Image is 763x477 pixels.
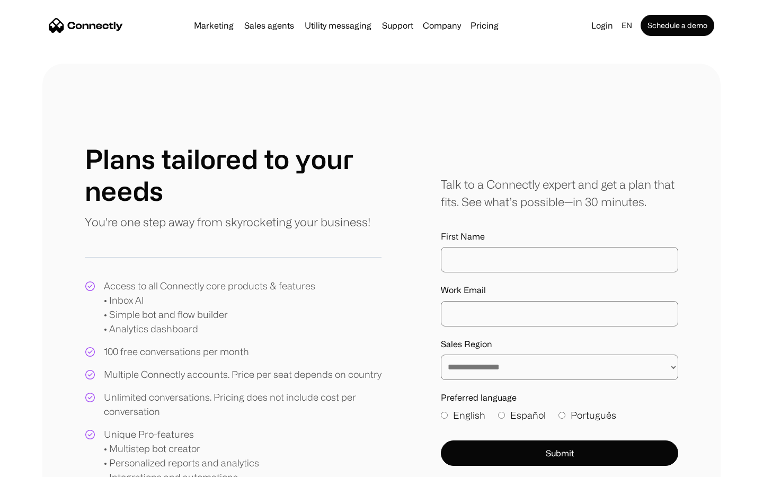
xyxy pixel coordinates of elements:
label: Preferred language [441,393,678,403]
div: Unlimited conversations. Pricing does not include cost per conversation [104,390,381,419]
div: en [622,18,632,33]
div: Company [420,18,464,33]
a: Schedule a demo [641,15,714,36]
label: English [441,408,485,422]
h1: Plans tailored to your needs [85,143,381,207]
label: Work Email [441,285,678,295]
a: Support [378,21,418,30]
div: en [617,18,638,33]
label: Português [558,408,616,422]
label: Sales Region [441,339,678,349]
label: Español [498,408,546,422]
label: First Name [441,232,678,242]
a: home [49,17,123,33]
div: Access to all Connectly core products & features • Inbox AI • Simple bot and flow builder • Analy... [104,279,315,336]
a: Login [587,18,617,33]
a: Pricing [466,21,503,30]
input: Español [498,412,505,419]
input: Português [558,412,565,419]
a: Marketing [190,21,238,30]
div: Company [423,18,461,33]
ul: Language list [21,458,64,473]
input: English [441,412,448,419]
a: Sales agents [240,21,298,30]
button: Submit [441,440,678,466]
p: You're one step away from skyrocketing your business! [85,213,370,231]
div: Talk to a Connectly expert and get a plan that fits. See what’s possible—in 30 minutes. [441,175,678,210]
a: Utility messaging [300,21,376,30]
aside: Language selected: English [11,457,64,473]
div: Multiple Connectly accounts. Price per seat depends on country [104,367,381,382]
div: 100 free conversations per month [104,344,249,359]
